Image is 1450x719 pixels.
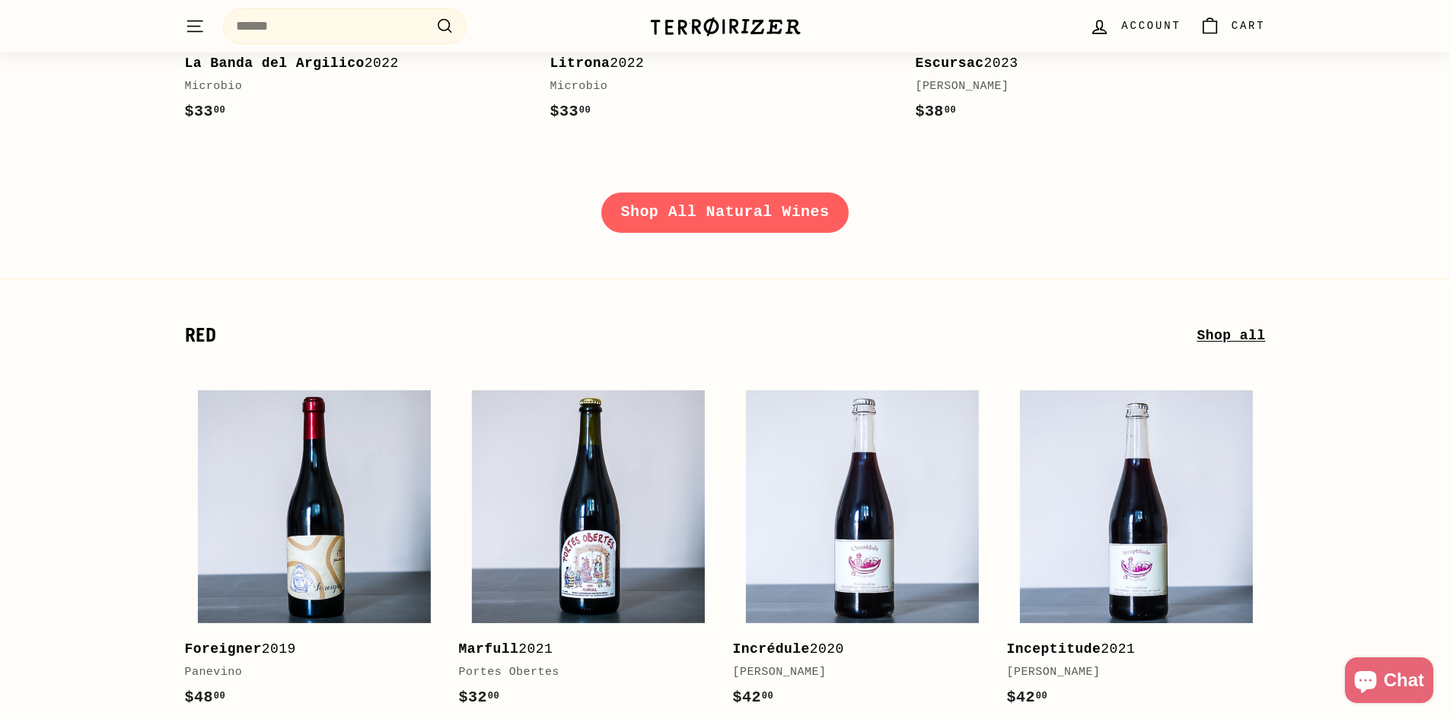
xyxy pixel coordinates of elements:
div: Microbio [550,78,884,96]
h2: Red [185,325,1197,346]
b: Marfull [459,641,519,657]
a: Shop All Natural Wines [601,192,849,232]
inbox-online-store-chat: Shopify online store chat [1340,657,1438,707]
b: Foreigner [185,641,262,657]
div: 2021 [1007,638,1251,660]
div: 2022 [550,52,884,75]
span: $38 [915,103,956,120]
div: 2019 [185,638,429,660]
div: 2023 [915,52,1250,75]
b: Incrédule [733,641,810,657]
div: 2020 [733,638,977,660]
div: Portes Obertes [459,663,703,682]
a: Shop all [1197,325,1265,347]
a: Cart [1190,4,1275,49]
div: Panevino [185,663,429,682]
span: Cart [1232,17,1266,34]
span: $42 [733,689,774,706]
div: 2021 [459,638,703,660]
div: [PERSON_NAME] [915,78,1250,96]
b: Litrona [550,56,610,71]
sup: 00 [1036,691,1047,702]
div: [PERSON_NAME] [733,663,977,682]
sup: 00 [214,691,225,702]
b: Escursac [915,56,983,71]
span: $32 [459,689,500,706]
div: Microbio [185,78,520,96]
b: Inceptitude [1007,641,1101,657]
span: $33 [550,103,591,120]
sup: 00 [762,691,773,702]
div: 2022 [185,52,520,75]
span: $42 [1007,689,1048,706]
sup: 00 [488,691,499,702]
span: Account [1121,17,1181,34]
span: $48 [185,689,226,706]
span: $33 [185,103,226,120]
a: Account [1080,4,1190,49]
sup: 00 [945,105,956,116]
div: [PERSON_NAME] [1007,663,1251,682]
sup: 00 [214,105,225,116]
sup: 00 [579,105,591,116]
b: La Banda del Argilico [185,56,365,71]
